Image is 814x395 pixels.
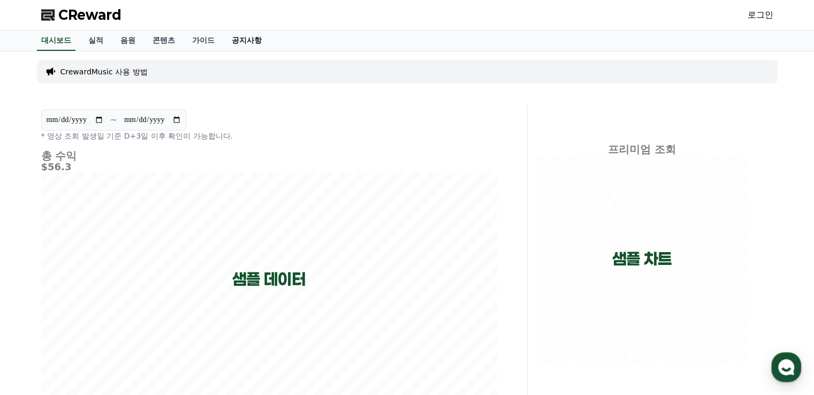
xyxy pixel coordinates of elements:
[58,6,121,24] span: CReward
[144,31,184,51] a: 콘텐츠
[165,322,178,331] span: 설정
[3,306,71,333] a: 홈
[748,9,773,21] a: 로그인
[223,31,270,51] a: 공지사항
[41,150,497,162] h4: 총 수익
[37,31,75,51] a: 대시보드
[41,131,497,141] p: * 영상 조회 발생일 기준 D+3일 이후 확인이 가능합니다.
[612,249,672,269] p: 샘플 차트
[60,66,148,77] a: CrewardMusic 사용 방법
[232,270,306,289] p: 샘플 데이터
[41,6,121,24] a: CReward
[112,31,144,51] a: 음원
[80,31,112,51] a: 실적
[138,306,206,333] a: 설정
[536,143,748,155] h4: 프리미엄 조회
[71,306,138,333] a: 대화
[34,322,40,331] span: 홈
[41,162,497,172] h5: $56.3
[110,113,117,126] p: ~
[98,323,111,331] span: 대화
[184,31,223,51] a: 가이드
